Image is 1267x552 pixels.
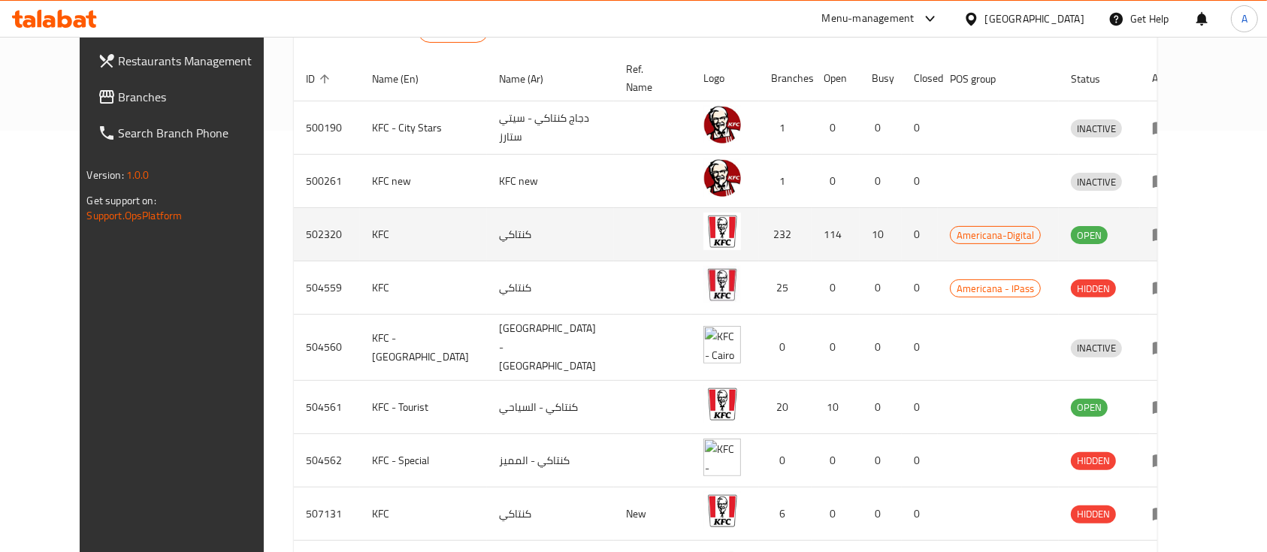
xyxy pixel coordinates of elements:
td: 0 [902,487,938,541]
td: 0 [860,261,902,315]
td: 0 [860,381,902,434]
div: HIDDEN [1071,505,1116,523]
td: كنتاكي [487,487,614,541]
td: 6 [759,487,812,541]
td: 0 [902,101,938,155]
span: Name (Ar) [499,70,563,88]
td: 504560 [294,315,360,381]
span: HIDDEN [1071,452,1116,469]
td: 504561 [294,381,360,434]
img: KFC - Cairo [703,326,741,363]
td: دجاج كنتاكي - سيتي ستارز [487,101,614,155]
img: KFC - Tourist [703,385,741,423]
td: 504559 [294,261,360,315]
img: KFC new [703,159,741,197]
a: Branches [86,79,292,115]
div: HIDDEN [1071,279,1116,297]
span: Search Branch Phone [119,124,280,142]
td: KFC new [360,155,487,208]
div: OPEN [1071,226,1108,244]
div: INACTIVE [1071,119,1122,137]
div: Menu-management [822,10,915,28]
td: 0 [812,101,860,155]
img: KFC - City Stars [703,106,741,143]
th: Action [1140,56,1192,101]
td: 10 [860,208,902,261]
div: Menu [1152,172,1180,190]
td: 0 [860,315,902,381]
td: 0 [860,487,902,541]
td: 1 [759,101,812,155]
span: Name (En) [372,70,438,88]
td: كنتاكي [487,208,614,261]
span: HIDDEN [1071,280,1116,297]
span: INACTIVE [1071,173,1122,191]
td: KFC - [GEOGRAPHIC_DATA] [360,315,487,381]
td: 20 [759,381,812,434]
span: Americana - IPass [951,280,1040,297]
th: Closed [902,56,938,101]
td: 0 [902,434,938,487]
span: 1.0.0 [126,165,150,185]
td: 0 [860,155,902,208]
span: INACTIVE [1071,339,1122,357]
td: 0 [902,261,938,315]
td: 25 [759,261,812,315]
td: KFC [360,487,487,541]
td: 0 [759,315,812,381]
a: Search Branch Phone [86,115,292,151]
th: Logo [691,56,759,101]
div: [GEOGRAPHIC_DATA] [985,11,1084,27]
a: Restaurants Management [86,43,292,79]
h2: Restaurants list [306,18,488,43]
td: 0 [902,208,938,261]
td: كنتاكي - السياحي [487,381,614,434]
span: Branches [119,88,280,106]
img: KFC [703,266,741,303]
span: INACTIVE [1071,120,1122,137]
td: كنتاكي - المميز [487,434,614,487]
th: Busy [860,56,902,101]
div: Menu [1152,505,1180,523]
td: 0 [902,381,938,434]
span: Status [1071,70,1120,88]
td: 0 [902,315,938,381]
div: Menu [1152,225,1180,243]
div: Menu [1152,398,1180,416]
span: Get support on: [87,191,156,210]
span: OPEN [1071,227,1108,244]
td: 232 [759,208,812,261]
td: 500261 [294,155,360,208]
span: Restaurants Management [119,52,280,70]
td: 0 [812,315,860,381]
td: KFC [360,261,487,315]
span: Version: [87,165,124,185]
td: 0 [812,261,860,315]
div: Menu [1152,119,1180,137]
div: INACTIVE [1071,173,1122,191]
td: 507131 [294,487,360,541]
td: KFC - Tourist [360,381,487,434]
div: OPEN [1071,399,1108,417]
div: Menu [1152,451,1180,469]
span: Ref. Name [626,60,673,96]
td: KFC new [487,155,614,208]
td: 114 [812,208,860,261]
th: Open [812,56,860,101]
span: ID [306,70,334,88]
td: KFC - City Stars [360,101,487,155]
td: 500190 [294,101,360,155]
td: 0 [759,434,812,487]
td: KFC - Special [360,434,487,487]
td: KFC [360,208,487,261]
th: Branches [759,56,812,101]
td: 10 [812,381,860,434]
td: 0 [860,101,902,155]
span: A [1241,11,1247,27]
td: 502320 [294,208,360,261]
span: OPEN [1071,399,1108,416]
td: 0 [812,434,860,487]
td: 504562 [294,434,360,487]
span: HIDDEN [1071,505,1116,523]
